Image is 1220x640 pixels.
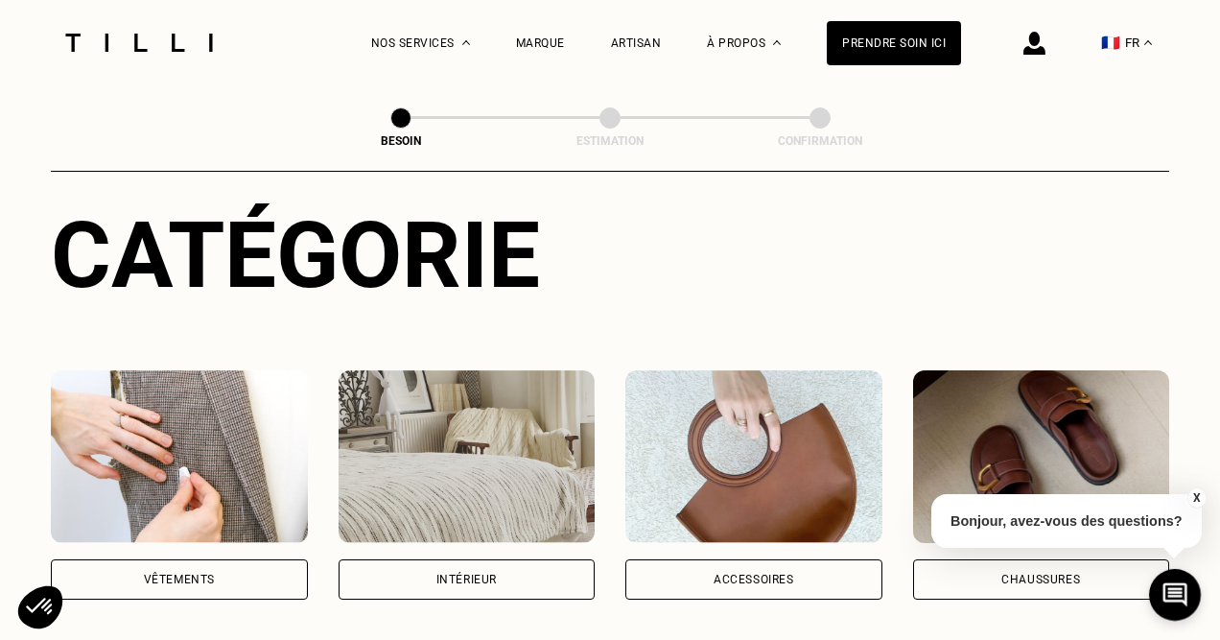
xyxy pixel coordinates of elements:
p: Bonjour, avez-vous des questions? [931,494,1202,548]
img: Chaussures [913,370,1170,543]
div: Catégorie [51,201,1169,309]
img: icône connexion [1023,32,1045,55]
a: Prendre soin ici [827,21,961,65]
img: Intérieur [339,370,596,543]
img: Menu déroulant [462,40,470,45]
div: Estimation [514,134,706,148]
a: Artisan [611,36,662,50]
div: Besoin [305,134,497,148]
a: Marque [516,36,565,50]
img: Vêtements [51,370,308,543]
div: Vêtements [144,574,215,585]
div: Intérieur [436,574,497,585]
button: X [1186,487,1206,509]
span: 🇫🇷 [1101,34,1120,52]
img: Logo du service de couturière Tilli [59,34,220,52]
div: Confirmation [724,134,916,148]
img: menu déroulant [1144,40,1152,45]
div: Accessoires [714,574,794,585]
div: Chaussures [1001,574,1080,585]
img: Accessoires [625,370,882,543]
img: Menu déroulant à propos [773,40,781,45]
